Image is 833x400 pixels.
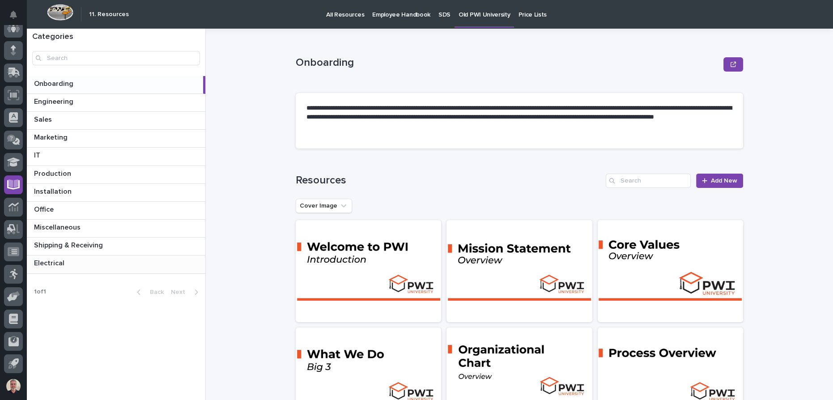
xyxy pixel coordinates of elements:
[27,148,205,166] a: ITIT
[144,288,164,296] span: Back
[34,257,66,268] p: Electrical
[34,239,105,250] p: Shipping & Receiving
[34,149,42,160] p: IT
[27,255,205,273] a: ElectricalElectrical
[27,184,205,202] a: InstallationInstallation
[296,56,720,69] p: Onboarding
[167,288,205,296] button: Next
[696,174,743,188] a: Add New
[47,4,73,21] img: Workspace Logo
[4,5,23,24] button: Notifications
[296,199,352,213] button: Cover Image
[34,114,54,124] p: Sales
[11,11,23,25] div: Notifications
[711,177,737,185] span: Add New
[27,238,205,255] a: Shipping & ReceivingShipping & Receiving
[34,221,82,232] p: Miscellaneous
[34,78,75,88] p: Onboarding
[171,288,191,296] span: Next
[4,377,23,396] button: users-avatar
[296,174,602,187] h1: Resources
[606,174,691,188] input: Search
[89,11,129,18] h2: 11. Resources
[34,186,73,196] p: Installation
[27,112,205,130] a: SalesSales
[27,220,205,238] a: MiscellaneousMiscellaneous
[27,281,53,303] p: 1 of 1
[34,204,55,214] p: Office
[32,32,200,42] h1: Categories
[27,166,205,184] a: ProductionProduction
[27,202,205,220] a: OfficeOffice
[27,130,205,148] a: MarketingMarketing
[32,51,200,65] input: Search
[27,94,205,112] a: EngineeringEngineering
[27,76,205,94] a: OnboardingOnboarding
[130,288,167,296] button: Back
[34,132,69,142] p: Marketing
[34,96,75,106] p: Engineering
[34,168,73,178] p: Production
